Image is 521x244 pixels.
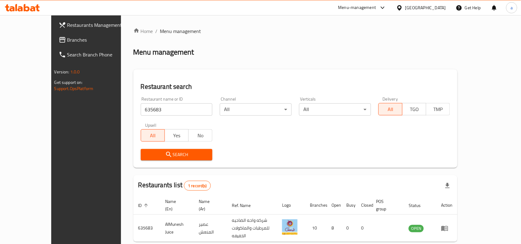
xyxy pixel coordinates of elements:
button: TMP [426,103,450,115]
div: All [299,103,371,116]
span: Status [409,202,429,209]
span: Search Branch Phone [67,51,133,58]
button: Search [141,149,213,160]
span: All [381,105,400,114]
h2: Menu management [133,47,194,57]
span: Name (Ar) [199,198,219,213]
span: Restaurants Management [67,21,133,29]
td: عصير المنعش [194,215,227,242]
div: Total records count [184,181,211,191]
th: Open [327,196,341,215]
span: 1 record(s) [184,183,210,189]
td: 0 [341,215,356,242]
span: Yes [167,131,186,140]
a: Branches [54,32,138,47]
td: 635683 [133,215,160,242]
a: Search Branch Phone [54,47,138,62]
img: AlMunesh Juice [282,219,298,235]
span: TMP [429,105,448,114]
td: 10 [305,215,327,242]
input: Search for restaurant name or ID.. [141,103,213,116]
td: 8 [327,215,341,242]
span: POS group [376,198,396,213]
td: 0 [356,215,371,242]
div: Menu-management [338,4,376,11]
h2: Restaurants list [138,180,211,191]
span: Version: [54,68,69,76]
span: Name (En) [165,198,187,213]
button: Yes [165,129,189,142]
button: No [188,129,212,142]
span: Get support on: [54,78,83,86]
a: Home [133,27,153,35]
span: Search [146,151,208,159]
div: All [220,103,292,116]
span: All [144,131,162,140]
div: Export file [440,178,455,193]
button: All [378,103,402,115]
th: Busy [341,196,356,215]
th: Logo [277,196,305,215]
div: Menu [441,225,452,232]
td: AlMunesh Juice [160,215,194,242]
span: 1.0.0 [70,68,80,76]
label: Upsell [145,123,156,127]
span: No [191,131,210,140]
a: Restaurants Management [54,18,138,32]
h2: Restaurant search [141,82,450,91]
span: ID [138,202,150,209]
span: Branches [67,36,133,43]
th: Branches [305,196,327,215]
th: Action [436,196,457,215]
th: Closed [356,196,371,215]
button: All [141,129,165,142]
td: شركه واحه الضاحيه للمرطبات والماكولات الخفيفه [227,215,277,242]
span: OPEN [409,225,424,232]
table: enhanced table [133,196,458,242]
span: a [511,4,513,11]
span: TGO [405,105,424,114]
a: Support.OpsPlatform [54,85,94,93]
span: Menu management [160,27,201,35]
li: / [156,27,158,35]
span: Ref. Name [232,202,259,209]
div: OPEN [409,225,424,232]
nav: breadcrumb [133,27,458,35]
label: Delivery [383,97,398,101]
div: [GEOGRAPHIC_DATA] [405,4,446,11]
button: TGO [402,103,426,115]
